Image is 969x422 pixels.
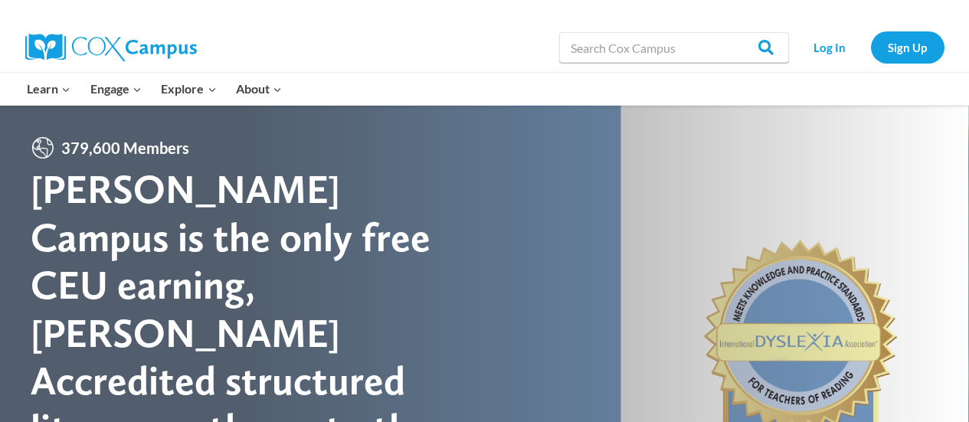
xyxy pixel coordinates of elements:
nav: Primary Navigation [18,73,292,105]
span: Engage [90,79,142,99]
nav: Secondary Navigation [797,31,944,63]
span: Learn [27,79,70,99]
a: Sign Up [871,31,944,63]
span: About [236,79,282,99]
span: Explore [161,79,216,99]
span: 379,600 Members [55,136,195,160]
img: Cox Campus [25,34,197,61]
input: Search Cox Campus [559,32,789,63]
a: Log In [797,31,863,63]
